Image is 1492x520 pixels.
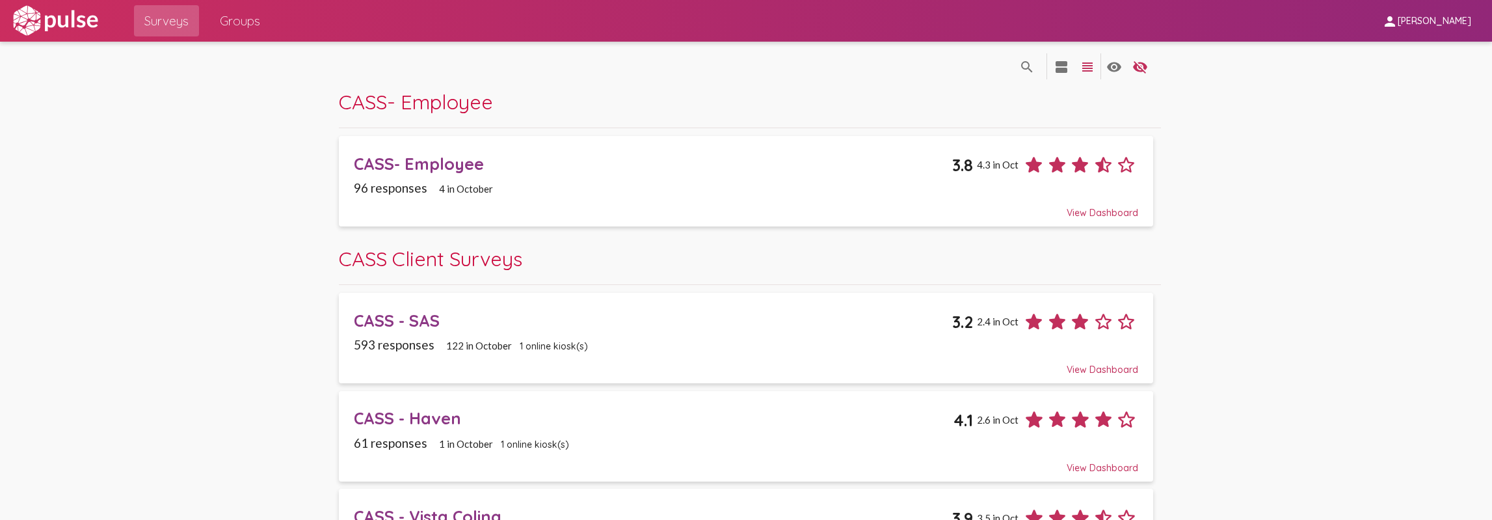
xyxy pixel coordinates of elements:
[354,154,952,174] div: CASS- Employee
[1014,53,1040,79] button: language
[1382,14,1398,29] mat-icon: person
[1101,53,1127,79] button: language
[354,408,953,428] div: CASS - Haven
[977,414,1019,426] span: 2.6 in Oct
[1132,59,1148,75] mat-icon: language
[520,340,588,352] span: 1 online kiosk(s)
[354,195,1138,219] div: View Dashboard
[354,310,952,331] div: CASS - SAS
[952,155,973,175] span: 3.8
[354,337,434,352] span: 593 responses
[1074,53,1100,79] button: language
[339,293,1154,383] a: CASS - SAS3.22.4 in Oct593 responses122 in October1 online kiosk(s)View Dashboard
[220,9,260,33] span: Groups
[1106,59,1122,75] mat-icon: language
[339,136,1154,226] a: CASS- Employee3.84.3 in Oct96 responses4 in OctoberView Dashboard
[144,9,189,33] span: Surveys
[1372,8,1482,33] button: [PERSON_NAME]
[339,391,1154,482] a: CASS - Haven4.12.6 in Oct61 responses1 in October1 online kiosk(s)View Dashboard
[354,435,427,450] span: 61 responses
[10,5,100,37] img: white-logo.svg
[209,5,271,36] a: Groups
[354,352,1138,376] div: View Dashboard
[354,180,427,195] span: 96 responses
[446,340,512,351] span: 122 in October
[1127,53,1153,79] button: language
[952,312,973,332] span: 3.2
[134,5,199,36] a: Surveys
[1048,53,1074,79] button: language
[1054,59,1069,75] mat-icon: language
[1398,16,1471,27] span: [PERSON_NAME]
[1019,59,1035,75] mat-icon: language
[501,439,569,450] span: 1 online kiosk(s)
[439,183,493,195] span: 4 in October
[339,246,522,271] span: CASS Client Surveys
[977,316,1019,327] span: 2.4 in Oct
[1080,59,1095,75] mat-icon: language
[977,159,1019,171] span: 4.3 in Oct
[953,410,973,430] span: 4.1
[339,89,493,115] span: CASS- Employee
[439,438,493,450] span: 1 in October
[354,450,1138,474] div: View Dashboard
